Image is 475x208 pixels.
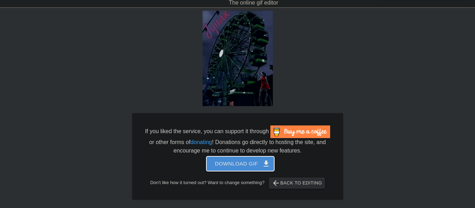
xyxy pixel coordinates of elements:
span: Download gif [215,159,266,168]
a: donating [191,139,212,145]
img: in8VGRXK.gif [203,11,273,106]
span: get_app [262,160,270,168]
a: Download gif [201,160,274,166]
span: arrow_back [272,179,280,187]
span: Back to Editing [272,179,322,187]
button: Download gif [206,156,274,171]
div: Don't like how it turned out? Want to change something? [143,177,332,189]
button: Back to Editing [269,177,325,189]
img: Buy Me A Coffee [270,125,330,138]
div: If you liked the service, you can support it through or other forms of ! Donations go directly to... [145,125,331,155]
